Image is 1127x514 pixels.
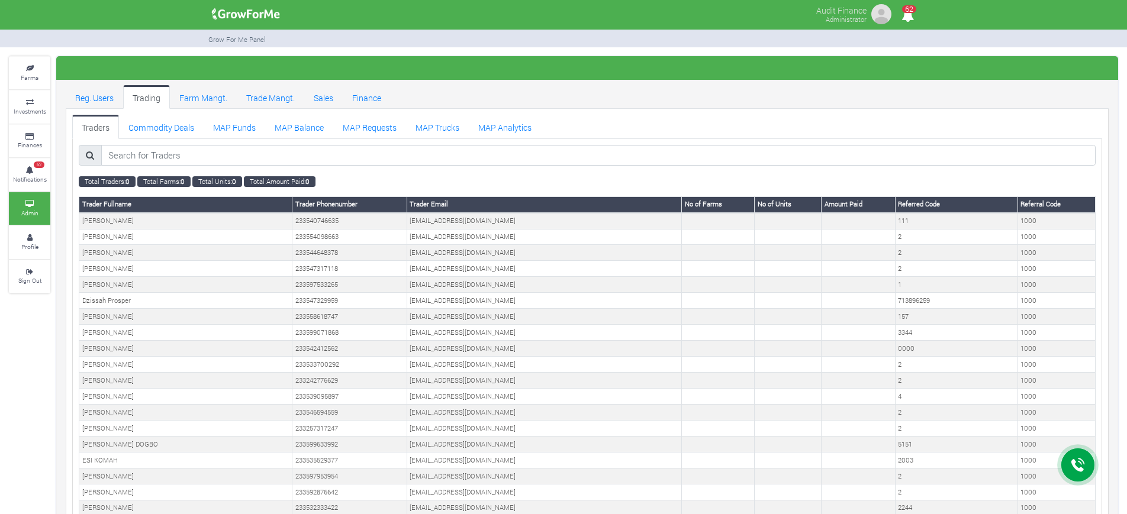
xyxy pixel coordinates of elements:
[79,213,292,229] td: [PERSON_NAME]
[1017,229,1095,245] td: 1000
[204,115,265,138] a: MAP Funds
[123,85,170,109] a: Trading
[292,357,407,373] td: 233533700292
[79,405,292,421] td: [PERSON_NAME]
[79,196,292,212] th: Trader Fullname
[407,196,682,212] th: Trader Email
[895,325,1017,341] td: 3344
[265,115,333,138] a: MAP Balance
[79,293,292,309] td: Dzissah Prosper
[170,85,237,109] a: Farm Mangt.
[407,452,682,468] td: [EMAIL_ADDRESS][DOMAIN_NAME]
[895,389,1017,405] td: 4
[1017,341,1095,357] td: 1000
[79,261,292,277] td: [PERSON_NAME]
[72,115,119,138] a: Traders
[192,176,242,187] small: Total Units:
[1017,261,1095,277] td: 1000
[292,213,407,229] td: 233540746635
[9,226,50,258] a: Profile
[79,389,292,405] td: [PERSON_NAME]
[21,243,38,251] small: Profile
[125,177,130,186] b: 0
[292,293,407,309] td: 233547329959
[895,341,1017,357] td: 0000
[1017,437,1095,452] td: 1000
[13,175,47,183] small: Notifications
[66,85,123,109] a: Reg. Users
[1017,421,1095,437] td: 1000
[1017,325,1095,341] td: 1000
[895,213,1017,229] td: 111
[407,389,682,405] td: [EMAIL_ADDRESS][DOMAIN_NAME]
[79,468,292,484] td: [PERSON_NAME]
[1017,405,1095,421] td: 1000
[333,115,406,138] a: MAP Requests
[1017,293,1095,309] td: 1000
[292,389,407,405] td: 233539095897
[895,196,1017,212] th: Referred Code
[14,107,46,115] small: Investments
[895,261,1017,277] td: 2
[79,277,292,293] td: [PERSON_NAME]
[407,325,682,341] td: [EMAIL_ADDRESS][DOMAIN_NAME]
[407,373,682,389] td: [EMAIL_ADDRESS][DOMAIN_NAME]
[9,57,50,89] a: Farms
[895,468,1017,484] td: 2
[407,309,682,325] td: [EMAIL_ADDRESS][DOMAIN_NAME]
[79,229,292,245] td: [PERSON_NAME]
[292,452,407,468] td: 233535529377
[407,213,682,229] td: [EMAIL_ADDRESS][DOMAIN_NAME]
[292,484,407,500] td: 233592876642
[895,245,1017,261] td: 2
[292,309,407,325] td: 233558618747
[79,452,292,468] td: ESI KOMAH
[407,245,682,261] td: [EMAIL_ADDRESS][DOMAIN_NAME]
[18,141,42,149] small: Finances
[1017,213,1095,229] td: 1000
[895,293,1017,309] td: 713896259
[896,2,919,29] i: Notifications
[79,357,292,373] td: [PERSON_NAME]
[407,468,682,484] td: [EMAIL_ADDRESS][DOMAIN_NAME]
[1017,373,1095,389] td: 1000
[1017,245,1095,261] td: 1000
[406,115,469,138] a: MAP Trucks
[244,176,315,187] small: Total Amount Paid:
[1017,357,1095,373] td: 1000
[292,373,407,389] td: 233242776629
[1017,452,1095,468] td: 1000
[902,5,916,13] span: 62
[101,145,1096,166] input: Search for Traders
[232,177,236,186] b: 0
[305,177,310,186] b: 0
[292,437,407,452] td: 233599633992
[292,261,407,277] td: 233547317118
[895,437,1017,452] td: 5151
[79,176,136,187] small: Total Traders:
[682,196,755,212] th: No of Farms
[137,176,191,187] small: Total Farms:
[895,229,1017,245] td: 2
[895,421,1017,437] td: 2
[18,276,41,285] small: Sign Out
[1017,196,1095,212] th: Referral Code
[1017,484,1095,500] td: 1000
[208,2,284,26] img: growforme image
[822,196,896,212] th: Amount Paid
[816,2,867,17] p: Audit Finance
[292,421,407,437] td: 233257317247
[895,405,1017,421] td: 2
[9,192,50,225] a: Admin
[79,421,292,437] td: [PERSON_NAME]
[292,405,407,421] td: 233546594559
[79,484,292,500] td: [PERSON_NAME]
[826,15,867,24] small: Administrator
[237,85,304,109] a: Trade Mangt.
[407,484,682,500] td: [EMAIL_ADDRESS][DOMAIN_NAME]
[9,125,50,157] a: Finances
[79,309,292,325] td: [PERSON_NAME]
[896,11,919,22] a: 62
[895,357,1017,373] td: 2
[292,196,407,212] th: Trader Phonenumber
